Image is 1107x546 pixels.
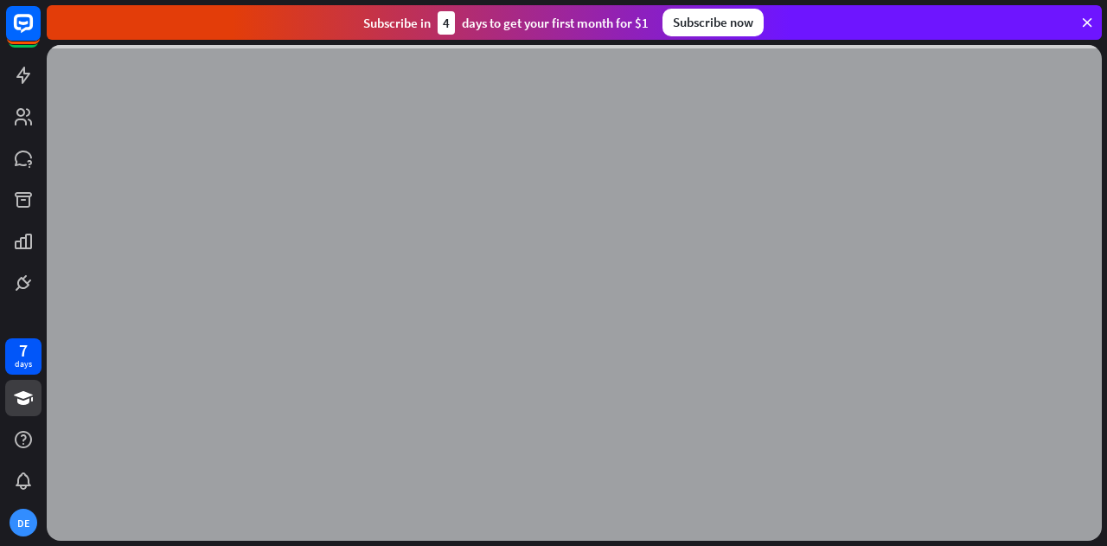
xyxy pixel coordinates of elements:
div: DE [10,509,37,536]
div: Subscribe now [662,9,764,36]
div: days [15,358,32,370]
div: 7 [19,343,28,358]
a: 7 days [5,338,42,375]
div: 4 [438,11,455,35]
div: Subscribe in days to get your first month for $1 [363,11,649,35]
